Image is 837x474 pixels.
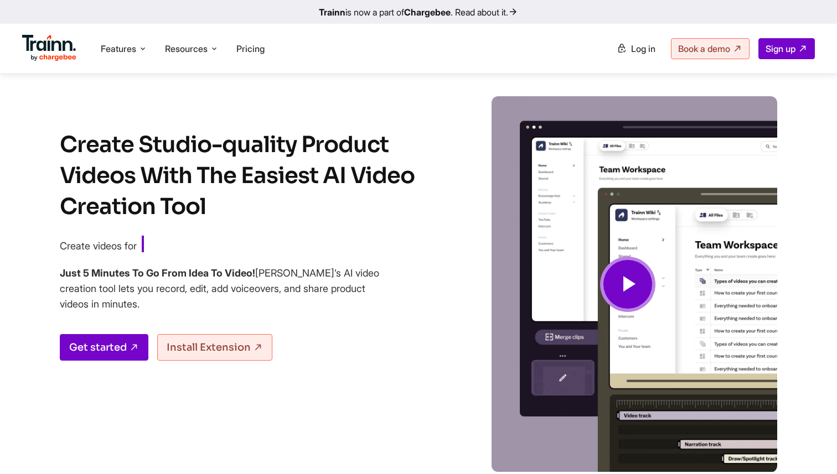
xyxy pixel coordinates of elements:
iframe: Chat Widget [782,421,837,474]
a: Install Extension [157,334,272,361]
span: Log in [631,43,655,54]
img: Video creation | Trainn [478,96,777,472]
b: Chargebee [404,7,451,18]
span: Features [101,43,136,55]
span: Book a demo [678,43,730,54]
img: Trainn Logo [22,35,76,61]
h4: [PERSON_NAME]’s AI video creation tool lets you record, edit, add voiceovers, and share product v... [60,265,381,312]
span: Customer Education [142,236,293,254]
span: Create videos for [60,240,137,252]
a: Book a demo [671,38,750,59]
b: Just 5 Minutes To Go From Idea To Video! [60,267,255,279]
a: Get started [60,334,148,361]
h1: Create Studio-quality Product Videos With The Easiest AI Video Creation Tool [60,129,436,222]
a: Log in [610,39,662,59]
span: Resources [165,43,208,55]
a: Pricing [236,43,265,54]
span: Sign up [766,43,795,54]
b: Trainn [319,7,345,18]
a: Sign up [758,38,815,59]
